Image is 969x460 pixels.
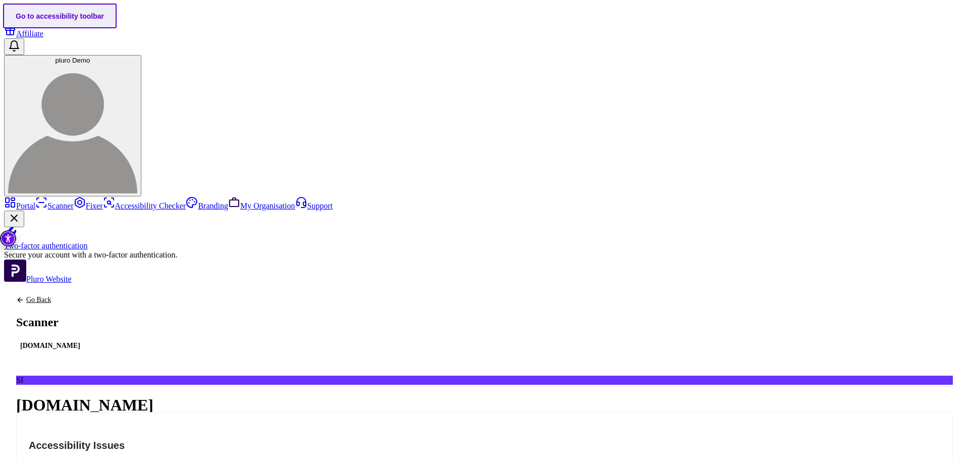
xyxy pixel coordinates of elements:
aside: Sidebar menu [4,196,965,284]
a: Two-factor authentication [4,227,965,250]
h1: Scanner [16,316,84,328]
button: Open notifications, you have 0 new notifications [4,38,24,55]
a: Open Pluro Website [4,275,72,283]
a: Branding [186,201,228,210]
a: Affiliate [4,29,43,38]
a: Go to accessibility toolbar [3,4,117,28]
a: Support [295,201,333,210]
button: pluro Demopluro Demo [4,55,141,196]
a: Back to previous screen [16,296,84,304]
div: Secure your account with a two-factor authentication. [4,250,965,260]
h4: Accessibility Issues [29,438,940,452]
div: Two-factor authentication [4,241,965,250]
div: SI [16,376,953,385]
span: pluro Demo [56,57,90,64]
a: Accessibility Checker [103,201,186,210]
h1: [DOMAIN_NAME] [16,396,953,415]
button: Close Two-factor authentication notification [4,211,24,227]
a: My Organisation [228,201,295,210]
img: pluro Demo [8,64,137,193]
a: Portal [4,201,35,210]
a: Scanner [35,201,74,210]
div: [DOMAIN_NAME] [16,340,84,351]
a: Fixer [74,201,103,210]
